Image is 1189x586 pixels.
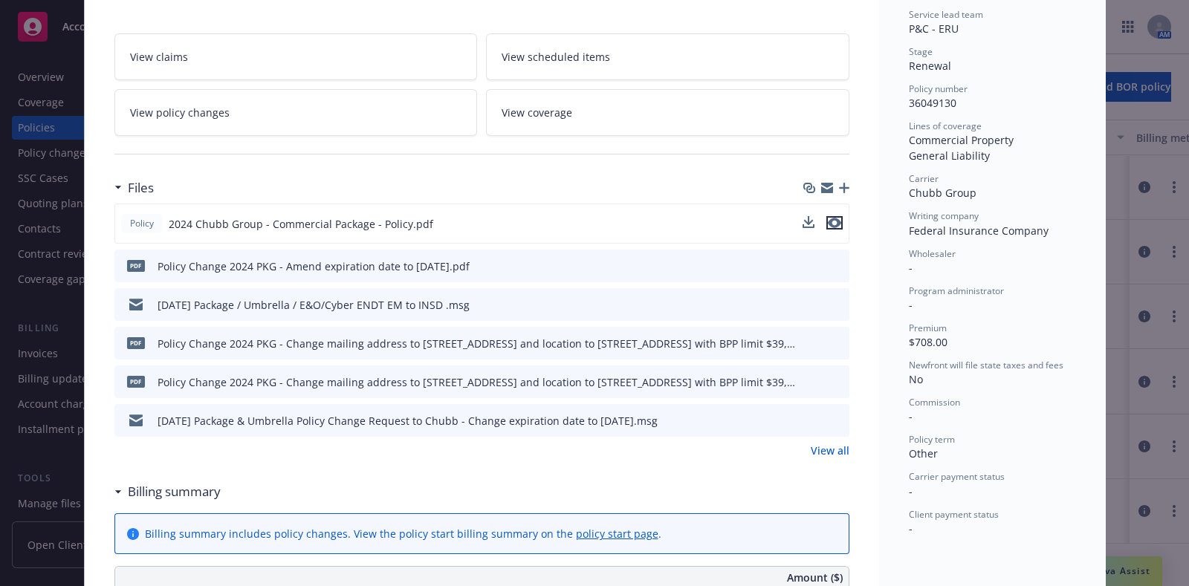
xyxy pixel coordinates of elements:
button: preview file [826,216,843,232]
span: Newfront will file state taxes and fees [909,359,1063,371]
span: 2024 Chubb Group - Commercial Package - Policy.pdf [169,216,433,232]
div: Policy Change 2024 PKG - Amend expiration date to [DATE].pdf [158,258,470,274]
a: View claims [114,33,478,80]
span: No [909,372,923,386]
span: Chubb Group [909,186,976,200]
span: Carrier [909,172,939,185]
div: Billing summary includes policy changes. View the policy start billing summary on the . [145,526,661,541]
button: download file [803,216,814,232]
a: policy start page [576,527,658,541]
a: View all [811,443,849,458]
a: View coverage [486,89,849,136]
span: Wholesaler [909,247,956,260]
span: Client payment status [909,508,999,521]
span: View policy changes [130,105,230,120]
div: General Liability [909,148,1075,163]
span: View scheduled items [502,49,610,65]
span: Program administrator [909,284,1004,297]
div: Commercial Property [909,132,1075,148]
div: Policy Change 2024 PKG - Change mailing address to [STREET_ADDRESS] and location to [STREET_ADDRE... [158,374,800,390]
span: Lines of coverage [909,120,982,132]
span: pdf [127,376,145,387]
span: Amount ($) [787,570,843,585]
button: preview file [830,258,843,274]
span: Policy [127,217,157,230]
span: View claims [130,49,188,65]
div: Billing summary [114,482,221,501]
span: Federal Insurance Company [909,224,1049,238]
button: download file [806,374,818,390]
button: preview file [830,297,843,313]
span: 36049130 [909,96,956,110]
span: pdf [127,337,145,348]
span: Premium [909,322,947,334]
button: download file [806,336,818,351]
button: preview file [830,413,843,429]
span: P&C - ERU [909,22,959,36]
button: download file [806,258,818,274]
a: View policy changes [114,89,478,136]
span: Policy number [909,82,968,95]
button: download file [806,413,818,429]
h3: Files [128,178,154,198]
span: Policy term [909,433,955,446]
span: Carrier payment status [909,470,1005,483]
span: pdf [127,260,145,271]
div: [DATE] Package / Umbrella / E&O/Cyber ENDT EM to INSD .msg [158,297,470,313]
a: View scheduled items [486,33,849,80]
span: Writing company [909,209,979,222]
button: download file [806,297,818,313]
span: - [909,521,913,535]
span: - [909,298,913,312]
div: Policy Change 2024 PKG - Change mailing address to [STREET_ADDRESS] and location to [STREET_ADDRE... [158,336,800,351]
button: download file [803,216,814,228]
button: preview file [830,374,843,390]
span: Service lead team [909,8,983,21]
span: - [909,261,913,275]
span: Renewal [909,59,951,73]
span: - [909,409,913,423]
span: Commission [909,396,960,408]
button: preview file [826,216,843,229]
span: View coverage [502,105,572,120]
h3: Billing summary [128,482,221,501]
button: preview file [830,336,843,351]
span: Stage [909,45,933,58]
span: - [909,484,913,498]
div: Files [114,178,154,198]
div: [DATE] Package & Umbrella Policy Change Request to Chubb - Change expiration date to [DATE].msg [158,413,658,429]
span: Other [909,446,938,460]
span: $708.00 [909,335,947,349]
